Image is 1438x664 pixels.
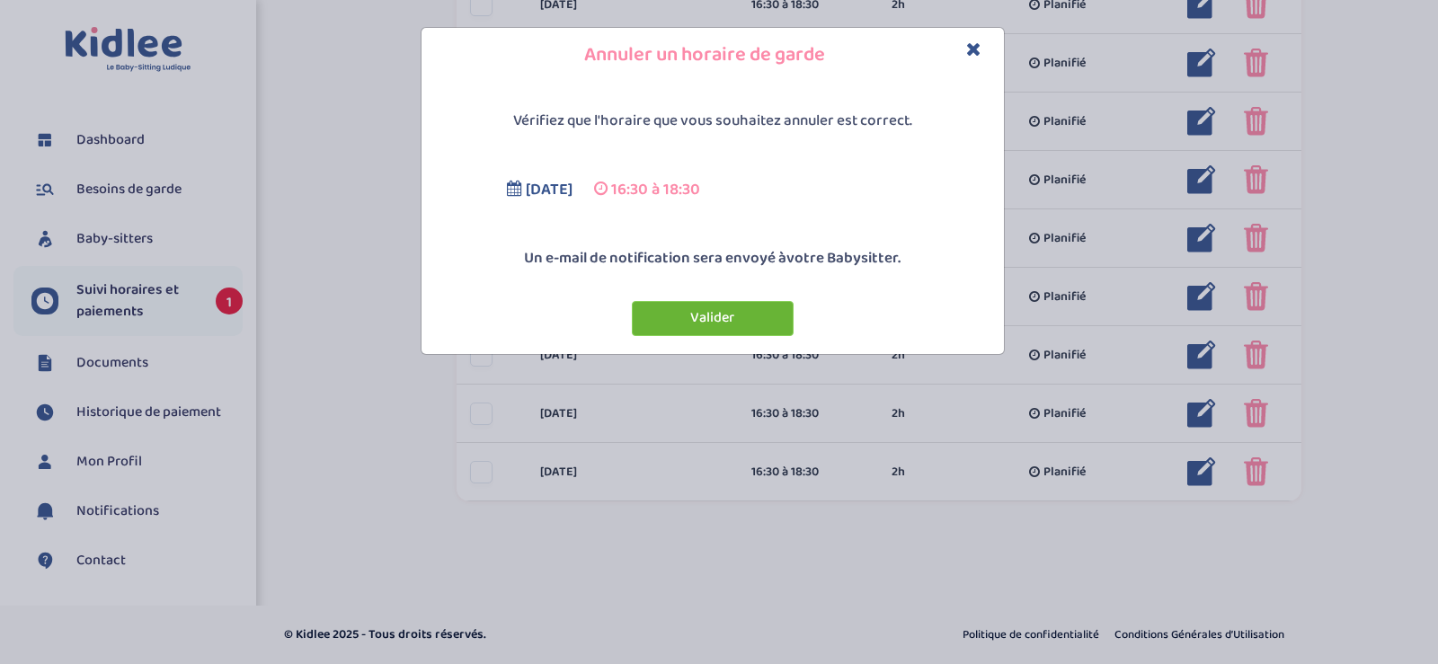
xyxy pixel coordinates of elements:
[632,301,794,336] button: Valider
[966,40,981,60] button: Close
[426,110,999,133] p: Vérifiez que l'horaire que vous souhaitez annuler est correct.
[611,177,700,202] span: 16:30 à 18:30
[786,246,901,270] span: votre Babysitter.
[426,247,999,270] p: Un e-mail de notification sera envoyé à
[435,41,990,69] h4: Annuler un horaire de garde
[526,177,573,202] span: [DATE]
